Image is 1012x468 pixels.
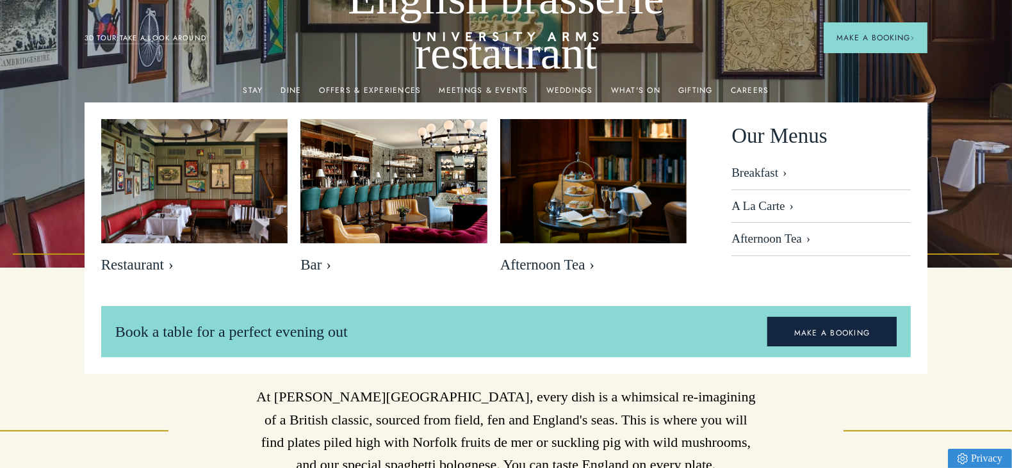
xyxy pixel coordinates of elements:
img: Arrow icon [910,36,915,40]
span: Restaurant [101,256,288,274]
a: Offers & Experiences [320,86,421,102]
img: image-b49cb22997400f3f08bed174b2325b8c369ebe22-8192x5461-jpg [300,119,487,243]
a: 3D TOUR:TAKE A LOOK AROUND [85,33,207,44]
a: What's On [611,86,660,102]
span: Bar [300,256,487,274]
a: A La Carte [731,190,911,223]
span: Afternoon Tea [500,256,687,274]
span: Book a table for a perfect evening out [115,323,348,340]
a: Gifting [678,86,713,102]
span: Our Menus [731,119,827,153]
a: Careers [731,86,769,102]
a: Breakfast [731,166,911,190]
img: Privacy [958,453,968,464]
span: Make a Booking [837,32,915,44]
button: Make a BookingArrow icon [824,22,927,53]
a: Privacy [948,449,1012,468]
a: Home [413,32,599,52]
img: image-bebfa3899fb04038ade422a89983545adfd703f7-2500x1667-jpg [101,119,288,243]
a: Weddings [546,86,593,102]
a: image-b49cb22997400f3f08bed174b2325b8c369ebe22-8192x5461-jpg Bar [300,119,487,280]
a: Dine [281,86,302,102]
a: Stay [243,86,263,102]
a: image-bebfa3899fb04038ade422a89983545adfd703f7-2500x1667-jpg Restaurant [101,119,288,280]
a: Meetings & Events [439,86,528,102]
img: image-eb2e3df6809416bccf7066a54a890525e7486f8d-2500x1667-jpg [500,119,687,243]
a: image-eb2e3df6809416bccf7066a54a890525e7486f8d-2500x1667-jpg Afternoon Tea [500,119,687,280]
a: Afternoon Tea [731,223,911,256]
a: MAKE A BOOKING [767,317,897,346]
